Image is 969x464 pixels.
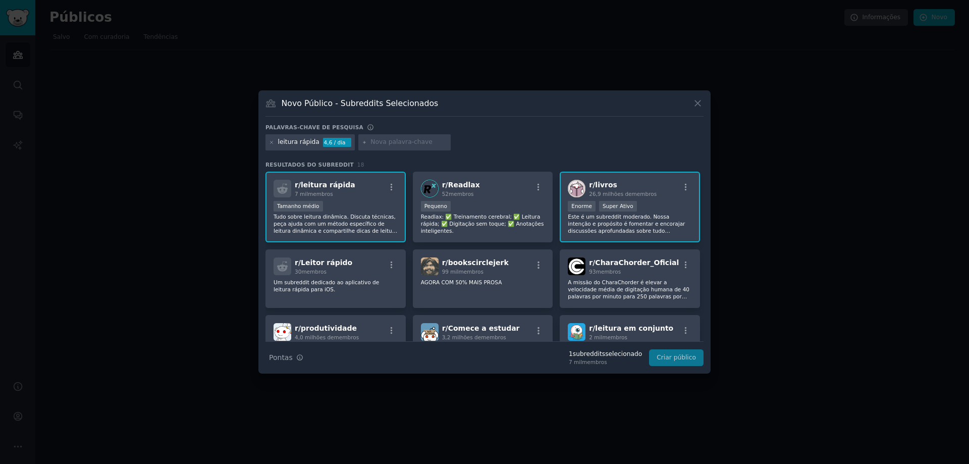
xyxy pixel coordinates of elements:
font: 18 [357,162,364,168]
font: livros [595,181,617,189]
font: membros [449,191,474,197]
img: livros [568,180,585,197]
font: Este é um subreddit moderado. Nossa intenção e propósito é fomentar e encorajar discussões aprofu... [568,214,685,283]
font: s [602,350,605,357]
font: Tudo sobre leitura dinâmica. Discuta técnicas, peça ajuda com um método específico de leitura din... [274,214,397,283]
font: membros [582,359,607,365]
input: Nova palavra-chave [370,138,447,147]
font: membros [334,334,359,340]
img: Comece a estudar [421,323,439,341]
font: Enorme [571,203,592,209]
font: r/ [295,181,301,189]
font: 1 [569,350,573,357]
font: membros [481,334,506,340]
font: membros [458,269,483,275]
font: Pontas [269,353,293,362]
img: bookscirclejerk [421,257,439,275]
font: AGORA COM 50% MAIS PROSA [421,279,502,285]
font: 30 [295,269,301,275]
font: membros [596,269,621,275]
font: 4,6 / dia [324,139,346,145]
font: membros [301,269,327,275]
font: r/ [589,181,595,189]
font: Novo Público - Subreddits Selecionados [282,98,439,108]
img: leitura em conjunto [568,323,585,341]
font: 3,2 milhões de [442,334,481,340]
font: r/ [442,181,448,189]
img: CharaChorder_Oficial [568,257,585,275]
font: Readlax: ✅ Treinamento cerebral; ✅ Leitura rápida; ✅ Digitação sem toque; ✅ Anotações inteligentes. [421,214,544,234]
font: 99 mil [442,269,459,275]
font: leitura rápida [278,138,319,145]
font: membros [308,191,333,197]
font: Tamanho médio [277,203,319,209]
font: A missão do CharaChorder é elevar a velocidade média de digitação humana de 40 palavras por minut... [568,279,689,328]
font: r/ [295,324,301,332]
font: Leitor rápido [301,259,352,267]
font: Palavras-chave de pesquisa [265,124,363,130]
font: Um subreddit dedicado ao aplicativo de leitura rápida para iOS. [274,279,379,292]
font: 2 mil [589,334,602,340]
font: CharaChorder_Oficial [595,259,679,267]
button: Pontas [265,349,307,367]
font: Super Ativo [603,203,633,209]
font: selecionado [605,350,642,357]
font: Pequeno [424,203,447,209]
font: 7 mil [569,359,582,365]
font: Comece a estudar [448,324,520,332]
font: membros [632,191,657,197]
font: 7 mil [295,191,308,197]
font: r/ [442,324,448,332]
font: r/ [589,259,595,267]
font: leitura em conjunto [595,324,673,332]
font: leitura rápida [301,181,355,189]
font: r/ [442,259,448,267]
font: r/ [589,324,595,332]
font: Resultados do Subreddit [265,162,354,168]
font: subreddit [573,350,602,357]
font: Readlax [448,181,480,189]
font: 26,9 milhões de [589,191,631,197]
font: r/ [295,259,301,267]
img: Readlax [421,180,439,197]
img: produtividade [274,323,291,341]
font: membros [602,334,627,340]
font: 93 [589,269,596,275]
font: bookscirclejerk [448,259,509,267]
font: produtividade [301,324,357,332]
font: 52 [442,191,449,197]
font: 4,0 milhões de [295,334,334,340]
